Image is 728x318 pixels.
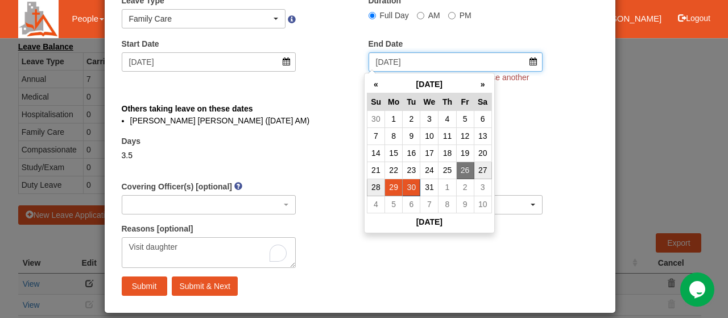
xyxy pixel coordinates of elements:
[384,144,402,162] td: 15
[456,162,474,179] td: 26
[474,196,491,213] td: 10
[384,110,402,127] td: 1
[456,144,474,162] td: 19
[367,213,491,230] th: [DATE]
[403,196,420,213] td: 6
[367,110,384,127] td: 30
[384,162,402,179] td: 22
[172,276,237,296] input: Submit & Next
[403,179,420,196] td: 30
[680,272,717,307] iframe: chat widget
[456,127,474,144] td: 12
[122,223,193,234] label: Reasons [optional]
[420,127,439,144] td: 10
[367,196,384,213] td: 4
[122,38,159,49] label: Start Date
[369,38,403,49] label: End Date
[122,237,296,268] textarea: To enrich screen reader interactions, please activate Accessibility in Grammarly extension settings
[474,144,491,162] td: 20
[403,144,420,162] td: 16
[474,179,491,196] td: 3
[367,144,384,162] td: 14
[380,11,409,20] span: Full Day
[456,93,474,110] th: Fr
[474,76,491,93] th: »
[420,196,439,213] td: 7
[420,179,439,196] td: 31
[122,52,296,72] input: d/m/yyyy
[122,9,286,28] button: Family Care
[403,93,420,110] th: Tu
[439,127,456,144] td: 11
[456,179,474,196] td: 2
[122,181,232,192] label: Covering Officer(s) [optional]
[122,104,253,113] b: Others taking leave on these dates
[456,196,474,213] td: 9
[384,179,402,196] td: 29
[474,110,491,127] td: 6
[129,13,272,24] div: Family Care
[130,115,590,126] li: [PERSON_NAME] [PERSON_NAME] ([DATE] AM)
[403,127,420,144] td: 9
[439,93,456,110] th: Th
[403,110,420,127] td: 2
[367,179,384,196] td: 28
[439,144,456,162] td: 18
[420,110,439,127] td: 3
[439,162,456,179] td: 25
[474,162,491,179] td: 27
[403,162,420,179] td: 23
[384,196,402,213] td: 5
[474,93,491,110] th: Sa
[367,76,384,93] th: «
[439,110,456,127] td: 4
[384,127,402,144] td: 8
[122,135,140,147] label: Days
[122,276,167,296] input: Submit
[439,179,456,196] td: 1
[367,162,384,179] td: 21
[460,11,471,20] span: PM
[122,150,296,161] div: 3.5
[420,93,439,110] th: We
[384,76,474,93] th: [DATE]
[384,93,402,110] th: Mo
[369,52,543,72] input: d/m/yyyy
[456,110,474,127] td: 5
[420,162,439,179] td: 24
[474,127,491,144] td: 13
[367,93,384,110] th: Su
[367,127,384,144] td: 7
[428,11,440,20] span: AM
[439,196,456,213] td: 8
[420,144,439,162] td: 17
